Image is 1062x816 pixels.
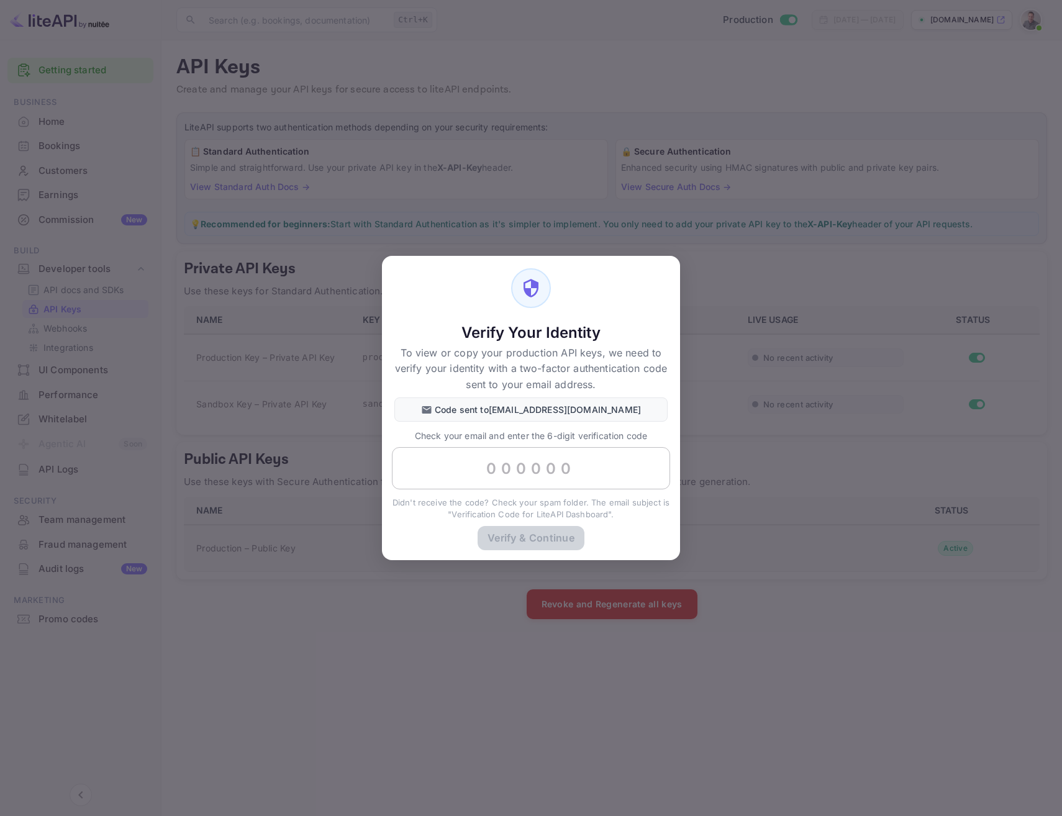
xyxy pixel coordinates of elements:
p: Code sent to [EMAIL_ADDRESS][DOMAIN_NAME] [435,403,641,416]
p: Check your email and enter the 6-digit verification code [392,429,670,442]
p: Didn't receive the code? Check your spam folder. The email subject is "Verification Code for Lite... [392,497,670,521]
input: 000000 [392,447,670,489]
h5: Verify Your Identity [394,323,668,343]
p: To view or copy your production API keys, we need to verify your identity with a two-factor authe... [394,345,668,393]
